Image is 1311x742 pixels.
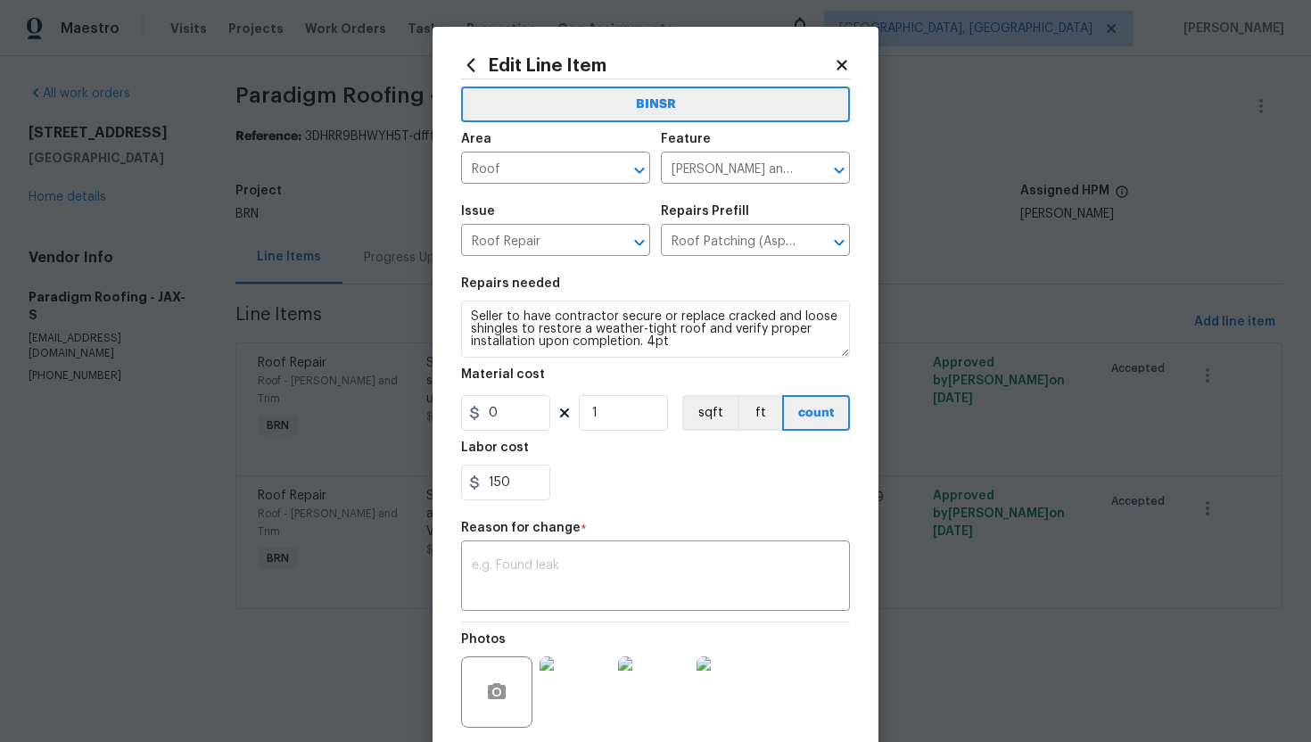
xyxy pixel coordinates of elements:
[827,158,852,183] button: Open
[827,230,852,255] button: Open
[461,301,850,358] textarea: Seller to have contractor secure or replace cracked and loose shingles to restore a weather-tight...
[461,633,506,646] h5: Photos
[461,441,529,454] h5: Labor cost
[682,395,738,431] button: sqft
[782,395,850,431] button: count
[627,158,652,183] button: Open
[461,522,581,534] h5: Reason for change
[661,205,749,218] h5: Repairs Prefill
[661,133,711,145] h5: Feature
[461,87,850,122] button: BINSR
[627,230,652,255] button: Open
[461,277,560,290] h5: Repairs needed
[461,55,834,75] h2: Edit Line Item
[461,133,491,145] h5: Area
[738,395,782,431] button: ft
[461,205,495,218] h5: Issue
[461,368,545,381] h5: Material cost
